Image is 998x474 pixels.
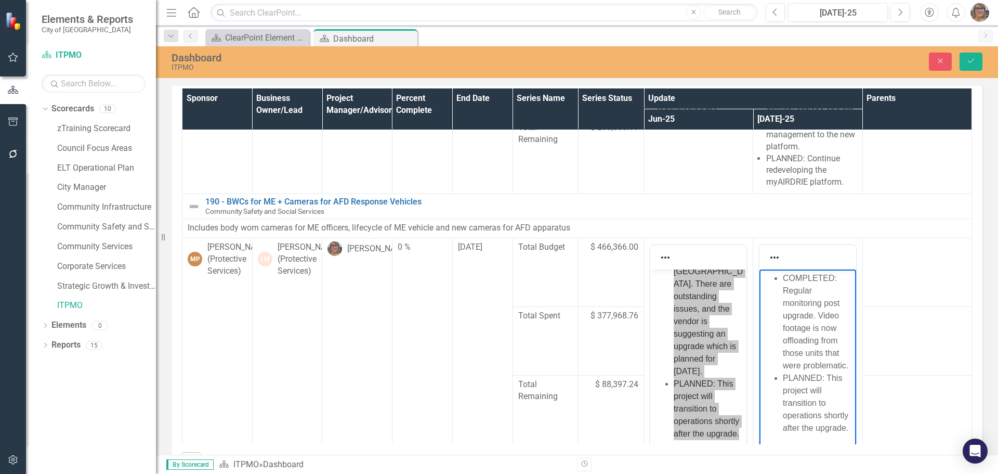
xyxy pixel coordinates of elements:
[590,241,638,253] span: $ 466,366.00
[518,122,573,146] span: Total Remaining
[963,439,988,464] div: Open Intercom Messenger
[99,105,116,113] div: 10
[518,241,573,253] span: Total Budget
[57,261,156,273] a: Corporate Services
[759,270,856,451] iframe: Rich Text Area
[766,250,783,265] button: Reveal or hide additional toolbar items
[347,243,410,255] div: [PERSON_NAME]
[970,3,989,22] img: Rosaline Wood
[172,63,626,71] div: ITPMO
[188,200,200,213] img: Not Defined
[225,31,307,44] div: ClearPoint Element Definitions
[42,74,146,93] input: Search Below...
[57,201,156,213] a: Community Infrastructure
[518,379,573,403] span: Total Remaining
[207,241,270,277] div: [PERSON_NAME] (Protective Services)
[398,241,447,253] div: 0 %
[166,459,214,470] span: By Scorecard
[788,3,888,22] button: [DATE]-25
[51,103,94,115] a: Scorecards
[656,250,674,265] button: Reveal or hide additional toolbar items
[518,310,573,322] span: Total Spent
[57,280,156,292] a: Strategic Growth & Investment
[205,197,966,207] a: 190 - BWCs for ME + Cameras for AFD Response Vehicles
[57,162,156,174] a: ELT Operational Plan
[57,300,156,312] a: ITPMO
[792,7,884,19] div: [DATE]-25
[57,143,156,155] a: Council Focus Areas
[233,459,259,469] a: ITPMO
[42,49,146,61] a: ITPMO
[703,5,755,20] button: Search
[458,242,482,252] span: [DATE]
[42,13,133,25] span: Elements & Reports
[333,32,415,45] div: Dashboard
[205,207,324,215] span: Community Safety and Social Services
[219,459,569,471] div: »
[23,108,94,171] li: PLANNED: This project will transition to operations shortly after the upgrade.
[650,270,746,451] iframe: Rich Text Area
[86,341,102,350] div: 15
[57,182,156,194] a: City Manager
[188,223,570,233] span: Includes body worn cameras for ME officers, lifecycle of ME vehicle and new cameras for AFD appar...
[278,241,340,277] div: [PERSON_NAME] (Protective Services)
[57,241,156,253] a: Community Services
[172,52,626,63] div: Dashboard
[327,241,342,256] img: Rosaline Wood
[91,321,108,330] div: 0
[57,123,156,135] a: zTraining Scorecard
[208,31,307,44] a: ClearPoint Element Definitions
[766,153,857,189] li: PLANNED: Continue redeveloping the myAIRDRIE platform.
[5,11,23,30] img: ClearPoint Strategy
[51,339,81,351] a: Reports
[57,221,156,233] a: Community Safety and Social Services
[42,25,133,34] small: City of [GEOGRAPHIC_DATA]
[258,252,272,266] div: LM
[590,310,638,322] span: $ 377,968.76
[211,4,758,22] input: Search ClearPoint...
[51,319,86,331] a: Elements
[595,379,638,391] span: $ 88,397.24
[718,8,741,16] span: Search
[188,252,202,266] div: MP
[263,459,304,469] div: Dashboard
